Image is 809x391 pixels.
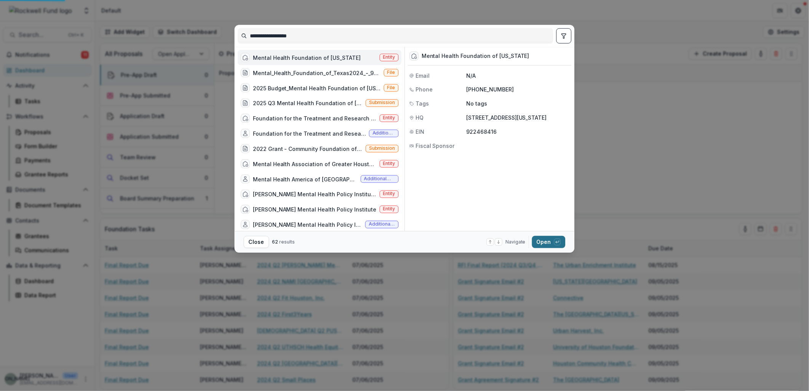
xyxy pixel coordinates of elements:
span: Submission [369,100,395,106]
p: N/A [466,72,570,80]
span: Tags [416,99,429,107]
span: Entity [383,161,395,166]
span: Submission [369,146,395,151]
span: EIN [416,128,424,136]
div: [PERSON_NAME] Mental Health Policy Institute [253,205,376,213]
div: Mental Health America of [GEOGRAPHIC_DATA], Inc. [253,175,357,183]
span: 62 [272,239,278,245]
button: toggle filters [556,28,571,43]
div: Mental Health Foundation of [US_STATE] [253,53,361,61]
div: Mental Health Association of Greater Houston, Inc.; Mental Health Association of Houston and Harr... [253,160,377,168]
div: Mental Health Foundation of [US_STATE] [422,53,529,59]
span: Entity [383,115,395,121]
span: HQ [416,114,424,122]
p: No tags [466,99,487,107]
span: File [387,85,395,90]
span: Entity [383,54,395,60]
p: 922468416 [466,128,570,136]
div: Mental_Health_Foundation_of_Texas2024_-_990EZ.pdf [253,69,381,77]
p: [STREET_ADDRESS][US_STATE] [466,114,570,122]
span: Additional contact [369,221,395,227]
span: Email [416,72,430,80]
p: [PHONE_NUMBER] [466,86,570,94]
button: Close [244,236,269,248]
span: results [279,239,295,245]
span: Phone [416,86,433,94]
div: 2022 Grant - Community Foundation of the [US_STATE] Hill Country (Uvalde Strong Fund to provide m... [253,144,363,152]
button: Open [532,236,566,248]
span: Entity [383,191,395,197]
div: Foundation for the Treatment and Research of Child Health and Mental Health in [GEOGRAPHIC_DATA] ... [253,130,366,138]
div: 2025 Budget_Mental Health Foundation of [US_STATE][GEOGRAPHIC_DATA]pdf [253,84,381,92]
div: 2025 Q3 Mental Health Foundation of [US_STATE] [253,99,363,107]
div: [PERSON_NAME] Mental Health Policy Institute For [US_STATE] [253,190,377,198]
span: File [387,70,395,75]
span: Additional contact [364,176,395,181]
span: Additional contact [372,130,395,136]
div: Foundation for the Treatment and Research of Child Health and Mental Health in [GEOGRAPHIC_DATA] ... [253,114,377,122]
span: Entity [383,207,395,212]
div: [PERSON_NAME] Mental Health Policy Institute For [US_STATE] [253,221,362,229]
span: Fiscal Sponsor [416,142,455,150]
span: Navigate [505,239,526,245]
